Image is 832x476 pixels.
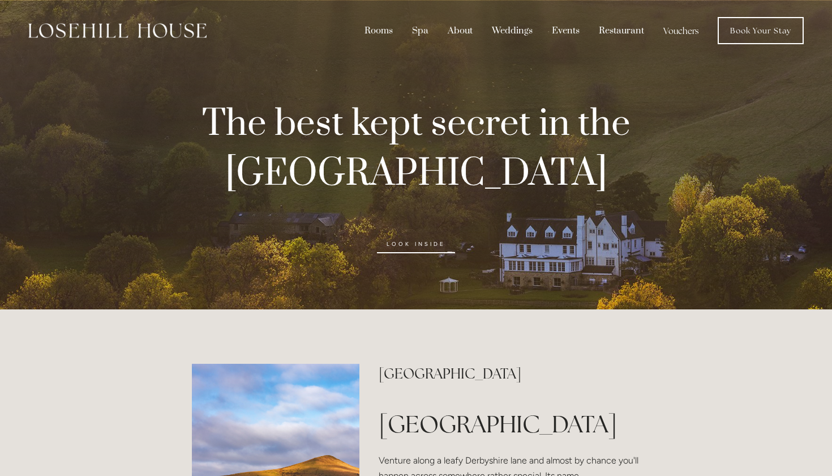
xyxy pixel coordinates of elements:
a: Book Your Stay [718,17,804,44]
div: Spa [404,20,437,41]
div: Weddings [483,20,541,41]
a: look inside [377,235,455,253]
img: Losehill House [28,23,207,38]
h2: [GEOGRAPHIC_DATA] [379,364,640,384]
div: Restaurant [590,20,653,41]
div: Events [543,20,588,41]
div: Rooms [356,20,401,41]
strong: The best kept secret in the [GEOGRAPHIC_DATA] [202,101,638,197]
a: Vouchers [655,20,707,41]
h1: [GEOGRAPHIC_DATA] [379,407,640,441]
div: About [439,20,481,41]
